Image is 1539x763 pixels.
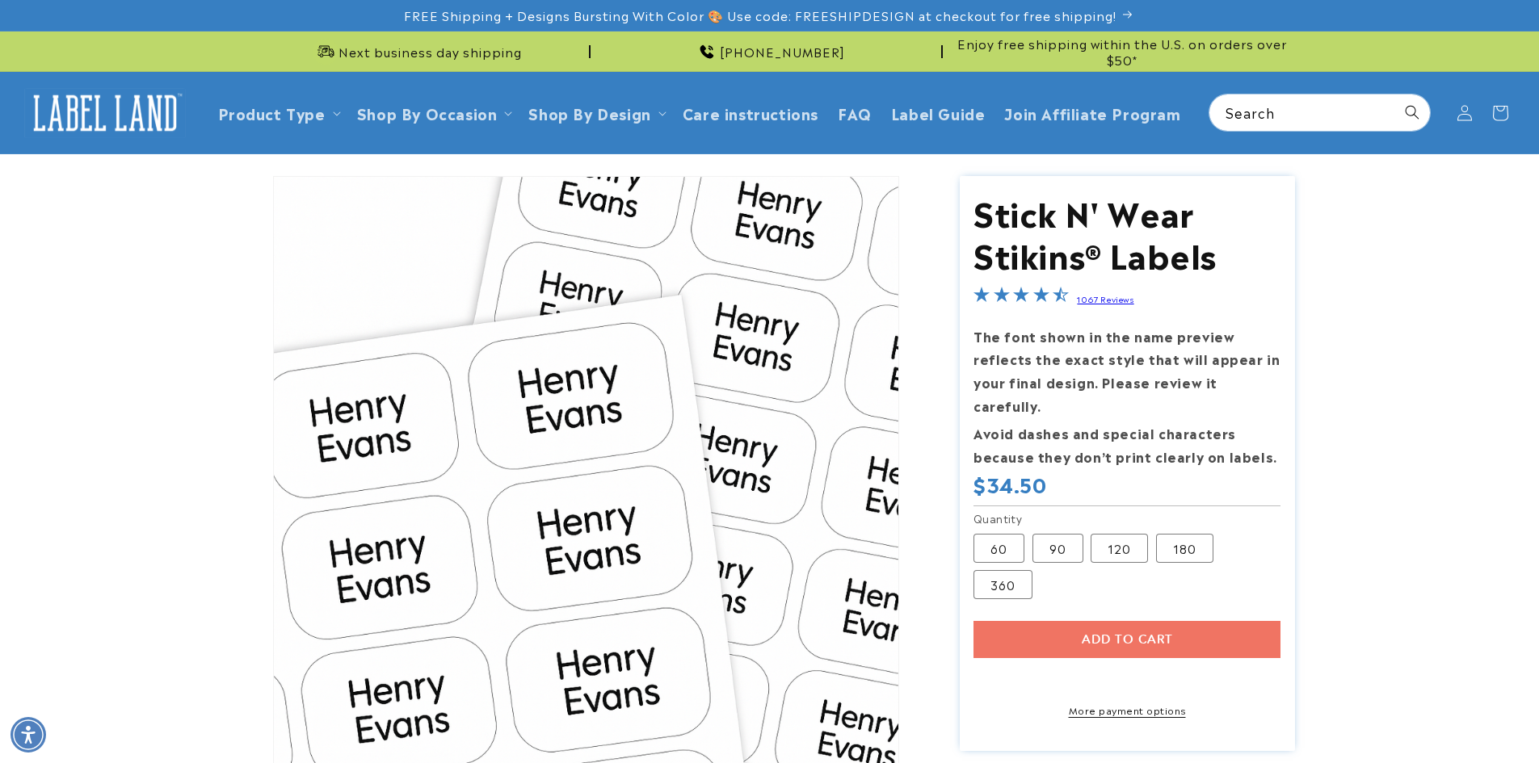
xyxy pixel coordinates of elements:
button: Search [1394,94,1430,130]
span: $34.50 [973,472,1047,497]
strong: Avoid dashes and special characters because they don’t print clearly on labels. [973,423,1277,466]
span: Label Guide [891,103,986,122]
a: Label Land [19,82,192,144]
label: 90 [1032,534,1083,563]
label: 60 [973,534,1024,563]
a: Join Affiliate Program [994,94,1190,132]
a: Shop By Design [528,102,650,124]
span: Next business day shipping [338,44,522,60]
a: Label Guide [881,94,995,132]
a: FAQ [828,94,881,132]
h1: Stick N' Wear Stikins® Labels [973,191,1280,275]
div: Announcement [597,31,943,71]
span: FAQ [838,103,872,122]
summary: Product Type [208,94,347,132]
span: Enjoy free shipping within the U.S. on orders over $50* [949,36,1295,67]
a: Product Type [218,102,326,124]
a: Care instructions [673,94,828,132]
a: 1067 Reviews [1077,293,1133,304]
span: Join Affiliate Program [1004,103,1180,122]
label: 360 [973,570,1032,599]
label: 180 [1156,534,1213,563]
strong: The font shown in the name preview reflects the exact style that will appear in your final design... [973,326,1280,415]
summary: Shop By Design [519,94,672,132]
div: Announcement [245,31,591,71]
div: Accessibility Menu [11,717,46,753]
img: Label Land [24,88,186,138]
span: [PHONE_NUMBER] [720,44,845,60]
legend: Quantity [973,510,1024,526]
div: Announcement [949,31,1295,71]
a: More payment options [973,702,1280,717]
label: 120 [1091,534,1148,563]
span: Shop By Occasion [357,103,498,122]
span: Care instructions [683,103,818,122]
span: 4.7-star overall rating [973,288,1069,308]
summary: Shop By Occasion [347,94,519,132]
span: FREE Shipping + Designs Bursting With Color 🎨 Use code: FREESHIPDESIGN at checkout for free shipp... [404,7,1116,23]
